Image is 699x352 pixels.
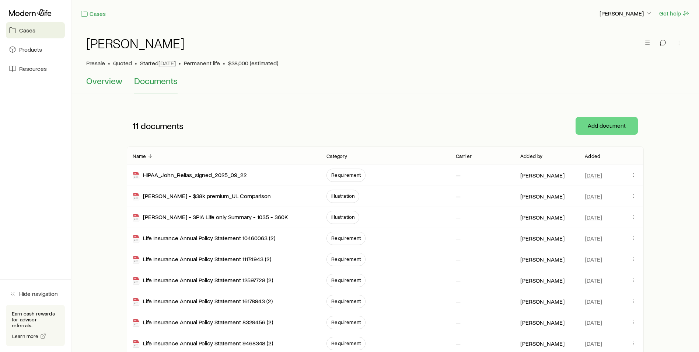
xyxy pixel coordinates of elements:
p: [PERSON_NAME] [600,10,653,17]
button: Add document [576,117,638,135]
span: Requirement [331,319,361,325]
div: Life Insurance Annual Policy Statement 16178943 (2) [133,297,273,306]
p: [PERSON_NAME] [520,256,565,263]
p: — [456,214,461,221]
span: Requirement [331,235,361,241]
span: Permanent life [184,59,220,67]
span: Learn more [12,334,39,339]
p: — [456,319,461,326]
p: Earn cash rewards for advisor referrals. [12,311,59,328]
p: — [456,193,461,200]
p: Carrier [456,153,472,159]
a: Products [6,41,65,58]
p: [PERSON_NAME] [520,340,565,347]
span: [DATE] [585,277,602,284]
p: Name [133,153,146,159]
h1: [PERSON_NAME] [86,36,185,51]
span: Illustration [331,214,354,220]
span: Hide navigation [19,290,58,297]
span: Cases [19,27,35,34]
p: Added by [520,153,542,159]
div: HIPAA_John_Relias_signed_2025_09_22 [133,171,247,180]
span: Products [19,46,42,53]
span: Documents [134,76,178,86]
span: $38,000 (estimated) [228,59,278,67]
span: Requirement [331,298,361,304]
span: Requirement [331,277,361,283]
a: Resources [6,61,65,77]
div: Life Insurance Annual Policy Statement 8329456 (2) [133,318,273,327]
div: Case details tabs [86,76,684,93]
span: 11 [133,121,139,131]
span: • [223,59,225,67]
span: [DATE] [585,235,602,242]
span: Resources [19,65,47,72]
p: — [456,340,461,347]
span: [DATE] [585,172,602,179]
button: Hide navigation [6,286,65,302]
span: • [108,59,110,67]
p: Category [326,153,347,159]
span: [DATE] [585,193,602,200]
p: [PERSON_NAME] [520,193,565,200]
div: Life Insurance Annual Policy Statement 9468348 (2) [133,339,273,348]
span: • [179,59,181,67]
p: [PERSON_NAME] [520,235,565,242]
div: Life Insurance Annual Policy Statement 12597728 (2) [133,276,273,285]
span: Requirement [331,172,361,178]
p: [PERSON_NAME] [520,214,565,221]
span: [DATE] [585,214,602,221]
p: Added [585,153,600,159]
p: [PERSON_NAME] [520,172,565,179]
p: Started [140,59,176,67]
span: Quoted [113,59,132,67]
p: — [456,298,461,305]
span: Requirement [331,340,361,346]
p: — [456,235,461,242]
div: Earn cash rewards for advisor referrals.Learn more [6,305,65,346]
p: — [456,172,461,179]
span: Illustration [331,193,354,199]
p: — [456,277,461,284]
span: [DATE] [158,59,176,67]
span: documents [141,121,184,131]
p: [PERSON_NAME] [520,277,565,284]
p: [PERSON_NAME] [520,319,565,326]
p: — [456,256,461,263]
span: [DATE] [585,298,602,305]
button: [PERSON_NAME] [599,9,653,18]
span: Requirement [331,256,361,262]
a: Cases [6,22,65,38]
div: [PERSON_NAME] - $38k premium_UL Comparison [133,192,271,201]
div: [PERSON_NAME] - SPIA Life only Summary - 1035 - 360K [133,213,288,222]
a: Cases [80,10,106,18]
div: Life Insurance Annual Policy Statement 10460063 (2) [133,234,275,243]
span: Overview [86,76,122,86]
p: Presale [86,59,105,67]
div: Life Insurance Annual Policy Statement 11174943 (2) [133,255,271,264]
p: [PERSON_NAME] [520,298,565,305]
span: [DATE] [585,319,602,326]
span: [DATE] [585,256,602,263]
span: [DATE] [585,340,602,347]
span: • [135,59,137,67]
button: Get help [659,9,690,18]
